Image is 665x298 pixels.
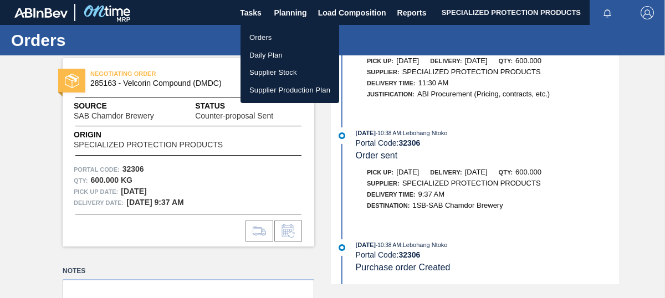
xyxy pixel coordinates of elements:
[241,64,339,81] a: Supplier Stock
[241,29,339,47] a: Orders
[241,81,339,99] a: Supplier Production Plan
[241,47,339,64] a: Daily Plan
